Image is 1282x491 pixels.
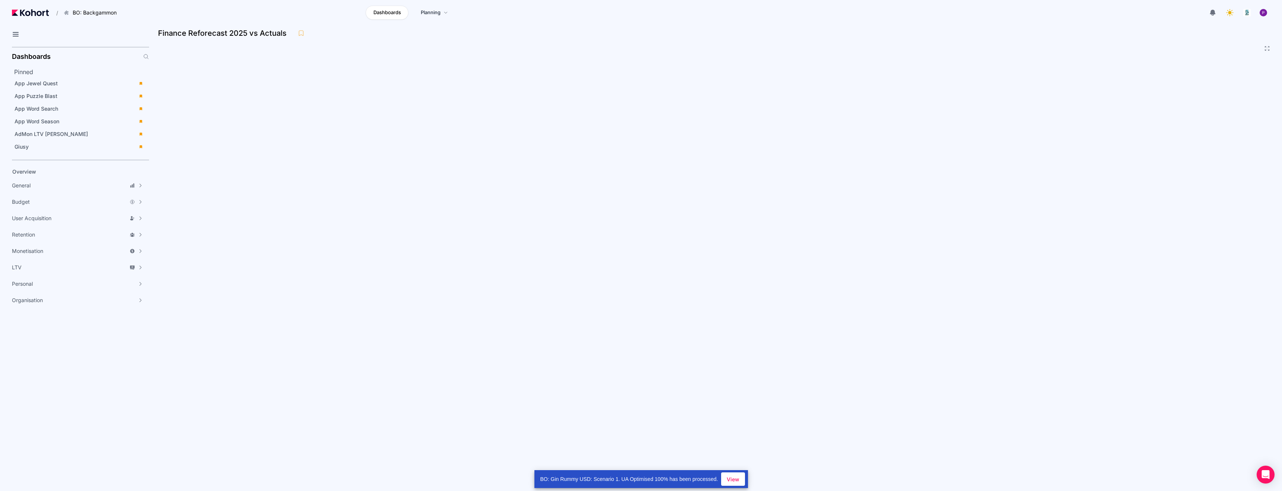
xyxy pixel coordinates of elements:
span: / [50,9,58,17]
span: General [12,182,31,189]
img: Kohort logo [12,9,49,16]
h2: Dashboards [12,53,51,60]
button: BO: Backgammon [60,6,124,19]
div: BO: Gin Rummy USD: Scenario 1. UA Optimised 100% has been processed. [534,470,721,488]
a: Dashboards [366,6,408,20]
span: Personal [12,280,33,288]
a: App Jewel Quest [12,78,147,89]
a: App Word Season [12,116,147,127]
span: LTV [12,264,22,271]
a: Overview [10,166,136,177]
span: App Word Search [15,105,58,112]
a: App Word Search [12,103,147,114]
h2: Pinned [14,67,149,76]
button: Fullscreen [1264,45,1270,51]
div: Open Intercom Messenger [1257,466,1275,484]
span: Overview [12,168,36,175]
img: logo_logo_images_1_20240607072359498299_20240828135028712857.jpeg [1243,9,1251,16]
span: BO: Backgammon [73,9,117,16]
a: App Puzzle Blast [12,91,147,102]
span: App Puzzle Blast [15,93,57,99]
h3: Finance Reforecast 2025 vs Actuals [158,29,291,37]
span: App Jewel Quest [15,80,58,86]
span: Retention [12,231,35,238]
span: User Acquisition [12,215,51,222]
span: Organisation [12,297,43,304]
span: Dashboards [373,9,401,16]
span: Budget [12,198,30,206]
span: Giusy [15,143,29,150]
a: AdMon LTV [PERSON_NAME] [12,129,147,140]
span: App Word Season [15,118,59,124]
a: Planning [413,6,456,20]
span: Planning [421,9,441,16]
span: AdMon LTV [PERSON_NAME] [15,131,88,137]
a: Giusy [12,141,147,152]
button: View [721,472,745,486]
span: View [727,475,739,483]
span: Monetisation [12,247,43,255]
